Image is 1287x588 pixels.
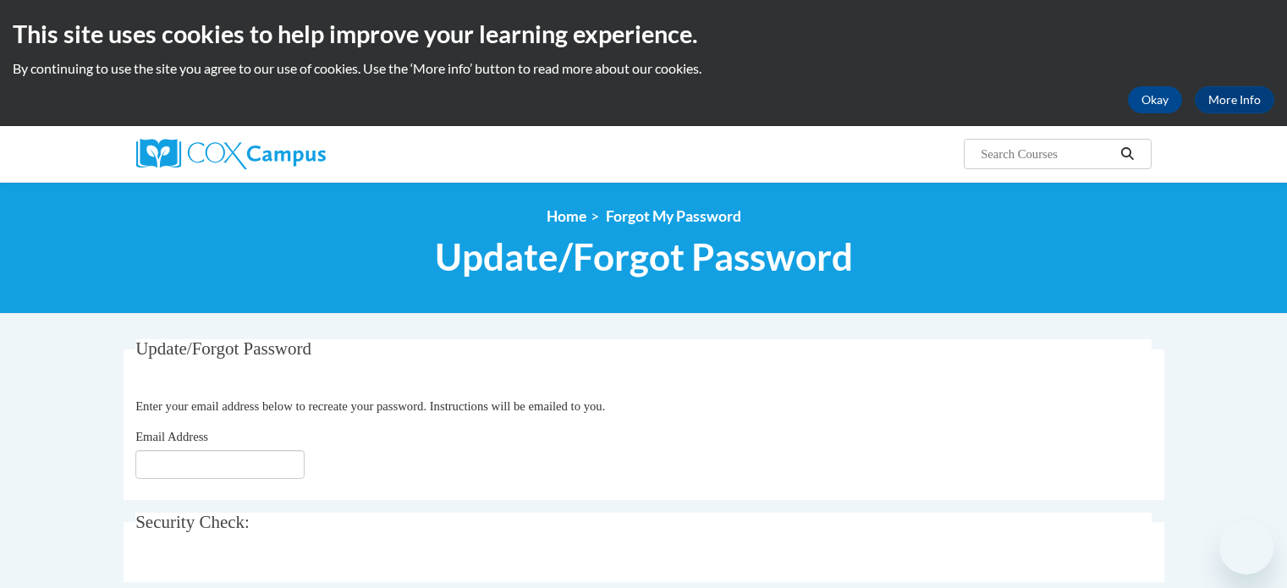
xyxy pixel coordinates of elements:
[979,144,1114,164] input: Search Courses
[135,399,605,413] span: Enter your email address below to recreate your password. Instructions will be emailed to you.
[547,207,586,225] a: Home
[135,430,208,443] span: Email Address
[13,59,1274,78] p: By continuing to use the site you agree to our use of cookies. Use the ‘More info’ button to read...
[606,207,741,225] span: Forgot My Password
[135,338,311,359] span: Update/Forgot Password
[1114,144,1140,164] button: Search
[1195,86,1274,113] a: More Info
[135,450,305,479] input: Email
[1219,520,1273,574] iframe: Button to launch messaging window
[136,139,458,169] a: Cox Campus
[435,234,853,279] span: Update/Forgot Password
[135,512,250,532] span: Security Check:
[136,139,326,169] img: Cox Campus
[13,17,1274,51] h2: This site uses cookies to help improve your learning experience.
[1128,86,1182,113] button: Okay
